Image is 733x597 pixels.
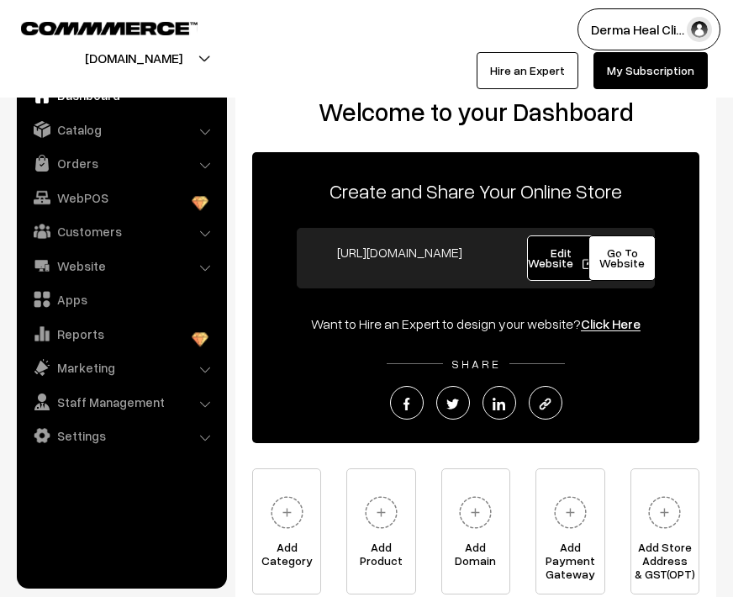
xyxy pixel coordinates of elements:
[687,17,712,42] img: user
[528,246,594,270] span: Edit Website
[588,235,656,281] a: Go To Website
[527,235,594,281] a: Edit Website
[21,319,221,349] a: Reports
[452,489,498,536] img: plus.svg
[641,489,688,536] img: plus.svg
[252,176,699,206] p: Create and Share Your Online Store
[21,251,221,281] a: Website
[253,541,320,574] span: Add Category
[577,8,720,50] button: Derma Heal Cli…
[21,387,221,417] a: Staff Management
[593,52,708,89] a: My Subscription
[443,357,509,371] span: SHARE
[21,352,221,383] a: Marketing
[252,97,699,127] h2: Welcome to your Dashboard
[599,246,645,270] span: Go To Website
[547,489,593,536] img: plus.svg
[442,541,509,574] span: Add Domain
[358,489,404,536] img: plus.svg
[21,284,221,314] a: Apps
[441,468,510,594] a: AddDomain
[631,541,699,574] span: Add Store Address & GST(OPT)
[477,52,578,89] a: Hire an Expert
[21,182,221,213] a: WebPOS
[581,315,641,332] a: Click Here
[26,37,241,79] button: [DOMAIN_NAME]
[536,541,604,574] span: Add Payment Gateway
[535,468,604,594] a: Add PaymentGateway
[21,216,221,246] a: Customers
[21,22,198,34] img: COMMMERCE
[346,468,415,594] a: AddProduct
[630,468,699,594] a: Add Store Address& GST(OPT)
[252,314,699,334] div: Want to Hire an Expert to design your website?
[347,541,414,574] span: Add Product
[252,468,321,594] a: AddCategory
[21,148,221,178] a: Orders
[21,420,221,451] a: Settings
[264,489,310,536] img: plus.svg
[21,17,168,37] a: COMMMERCE
[21,114,221,145] a: Catalog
